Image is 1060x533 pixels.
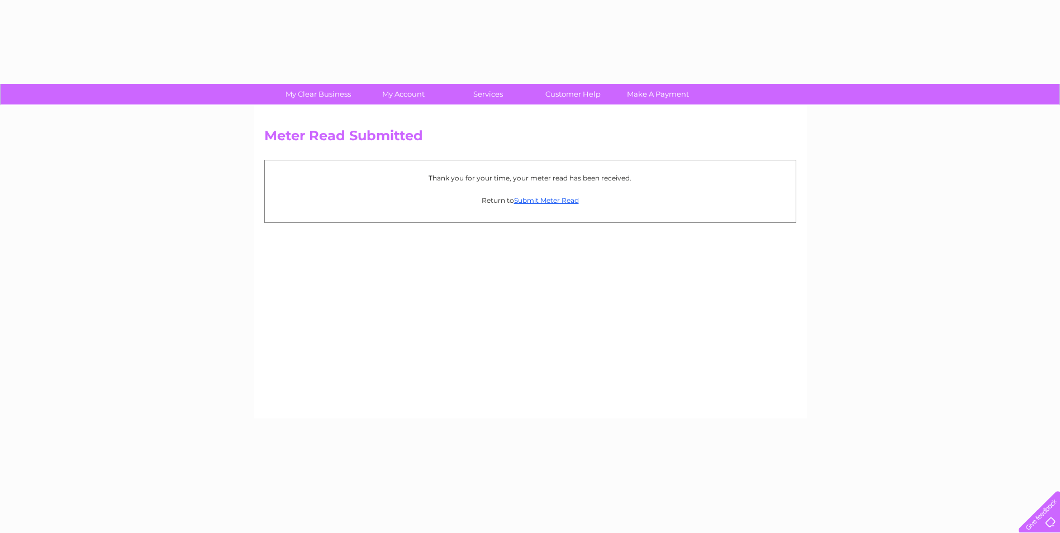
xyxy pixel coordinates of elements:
[264,128,796,149] h2: Meter Read Submitted
[270,195,790,206] p: Return to
[357,84,449,104] a: My Account
[514,196,579,204] a: Submit Meter Read
[527,84,619,104] a: Customer Help
[442,84,534,104] a: Services
[612,84,704,104] a: Make A Payment
[272,84,364,104] a: My Clear Business
[270,173,790,183] p: Thank you for your time, your meter read has been received.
